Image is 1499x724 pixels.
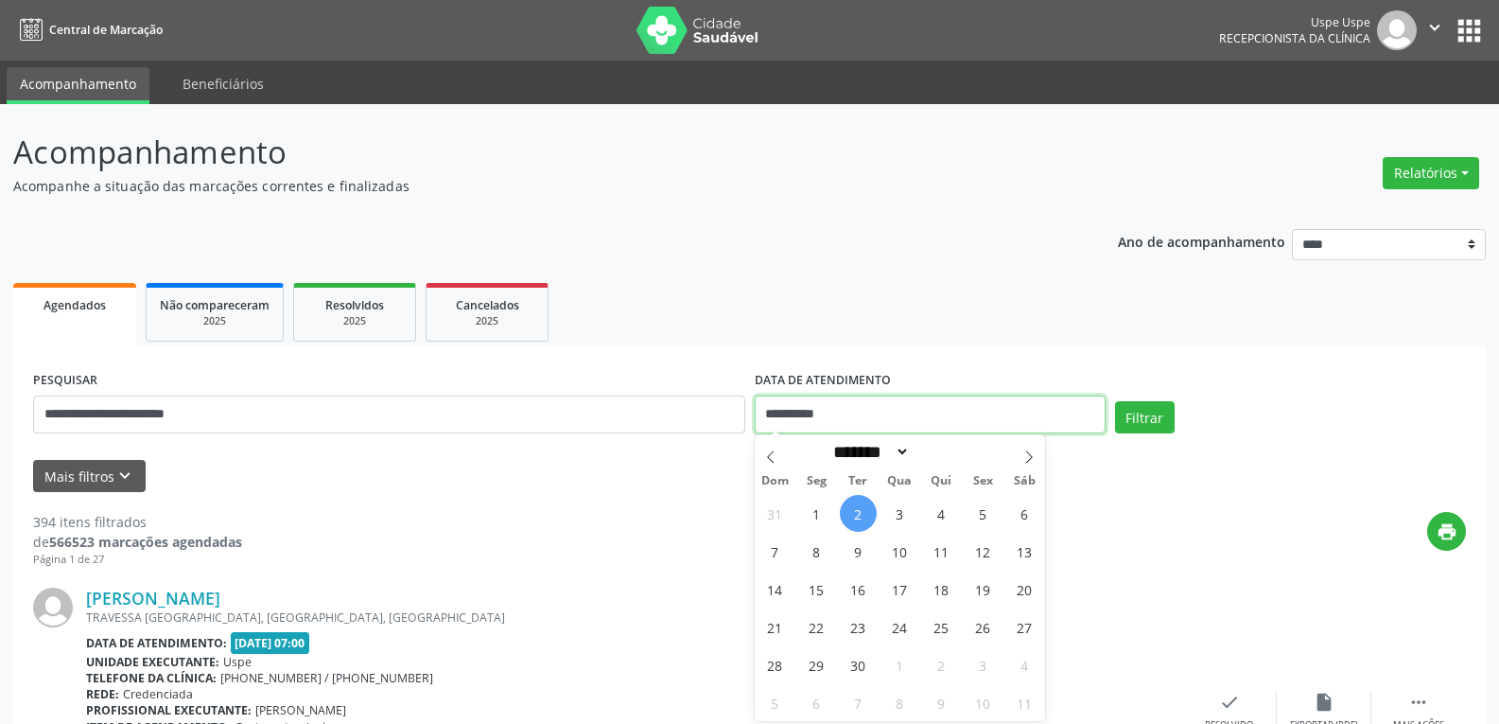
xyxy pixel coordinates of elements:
[1006,684,1043,721] span: Outubro 11, 2025
[33,512,242,532] div: 394 itens filtrados
[798,684,835,721] span: Outubro 6, 2025
[837,475,879,487] span: Ter
[965,684,1002,721] span: Outubro 10, 2025
[1118,229,1285,253] p: Ano de acompanhamento
[798,495,835,532] span: Setembro 1, 2025
[881,571,918,608] span: Setembro 17, 2025
[1219,14,1370,30] div: Uspe Uspe
[1006,495,1043,532] span: Setembro 6, 2025
[757,684,793,721] span: Outubro 5, 2025
[33,460,146,493] button: Mais filtroskeyboard_arrow_down
[795,475,837,487] span: Seg
[840,684,877,721] span: Outubro 7, 2025
[1427,512,1466,551] button: print
[1219,30,1370,46] span: Recepcionista da clínica
[798,609,835,645] span: Setembro 22, 2025
[49,22,163,38] span: Central de Marcação
[965,609,1002,645] span: Setembro 26, 2025
[881,684,918,721] span: Outubro 8, 2025
[169,67,277,100] a: Beneficiários
[1417,10,1453,50] button: 
[160,297,270,313] span: Não compareceram
[757,571,793,608] span: Setembro 14, 2025
[757,646,793,683] span: Setembro 28, 2025
[757,533,793,570] span: Setembro 7, 2025
[965,646,1002,683] span: Outubro 3, 2025
[325,297,384,313] span: Resolvidos
[923,495,960,532] span: Setembro 4, 2025
[123,686,193,702] span: Credenciada
[7,67,149,104] a: Acompanhamento
[840,533,877,570] span: Setembro 9, 2025
[1006,646,1043,683] span: Outubro 4, 2025
[1408,692,1429,713] i: 
[920,475,962,487] span: Qui
[798,646,835,683] span: Setembro 29, 2025
[160,314,270,328] div: 2025
[965,571,1002,608] span: Setembro 19, 2025
[86,702,252,718] b: Profissional executante:
[798,571,835,608] span: Setembro 15, 2025
[1115,401,1175,433] button: Filtrar
[86,609,1182,626] div: TRAVESSA [GEOGRAPHIC_DATA], [GEOGRAPHIC_DATA], [GEOGRAPHIC_DATA]
[1377,10,1417,50] img: img
[440,314,534,328] div: 2025
[923,684,960,721] span: Outubro 9, 2025
[1383,157,1479,189] button: Relatórios
[840,495,877,532] span: Setembro 2, 2025
[1006,609,1043,645] span: Setembro 27, 2025
[840,571,877,608] span: Setembro 16, 2025
[1006,533,1043,570] span: Setembro 13, 2025
[1424,17,1445,38] i: 
[881,495,918,532] span: Setembro 3, 2025
[13,129,1044,176] p: Acompanhamento
[965,495,1002,532] span: Setembro 5, 2025
[757,495,793,532] span: Agosto 31, 2025
[33,552,242,568] div: Página 1 de 27
[1006,571,1043,608] span: Setembro 20, 2025
[923,533,960,570] span: Setembro 11, 2025
[33,366,97,396] label: PESQUISAR
[220,670,433,686] span: [PHONE_NUMBER] / [PHONE_NUMBER]
[456,297,519,313] span: Cancelados
[881,533,918,570] span: Setembro 10, 2025
[1437,521,1457,542] i: print
[44,297,106,313] span: Agendados
[86,635,227,651] b: Data de atendimento:
[86,670,217,686] b: Telefone da clínica:
[223,654,252,670] span: Uspe
[49,533,242,551] strong: 566523 marcações agendadas
[755,366,891,396] label: DATA DE ATENDIMENTO
[755,475,796,487] span: Dom
[33,588,73,627] img: img
[1453,14,1486,47] button: apps
[757,609,793,645] span: Setembro 21, 2025
[840,646,877,683] span: Setembro 30, 2025
[923,609,960,645] span: Setembro 25, 2025
[1219,692,1240,713] i: check
[881,609,918,645] span: Setembro 24, 2025
[828,442,911,462] select: Month
[923,646,960,683] span: Outubro 2, 2025
[962,475,1003,487] span: Sex
[86,588,220,609] a: [PERSON_NAME]
[86,686,119,702] b: Rede:
[33,532,242,552] div: de
[114,466,135,486] i: keyboard_arrow_down
[307,314,402,328] div: 2025
[1003,475,1045,487] span: Sáb
[255,702,346,718] span: [PERSON_NAME]
[881,646,918,683] span: Outubro 1, 2025
[231,632,310,654] span: [DATE] 07:00
[840,609,877,645] span: Setembro 23, 2025
[13,14,163,45] a: Central de Marcação
[923,571,960,608] span: Setembro 18, 2025
[879,475,920,487] span: Qua
[798,533,835,570] span: Setembro 8, 2025
[86,654,219,670] b: Unidade executante:
[910,442,972,462] input: Year
[1314,692,1334,713] i: insert_drive_file
[965,533,1002,570] span: Setembro 12, 2025
[13,176,1044,196] p: Acompanhe a situação das marcações correntes e finalizadas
